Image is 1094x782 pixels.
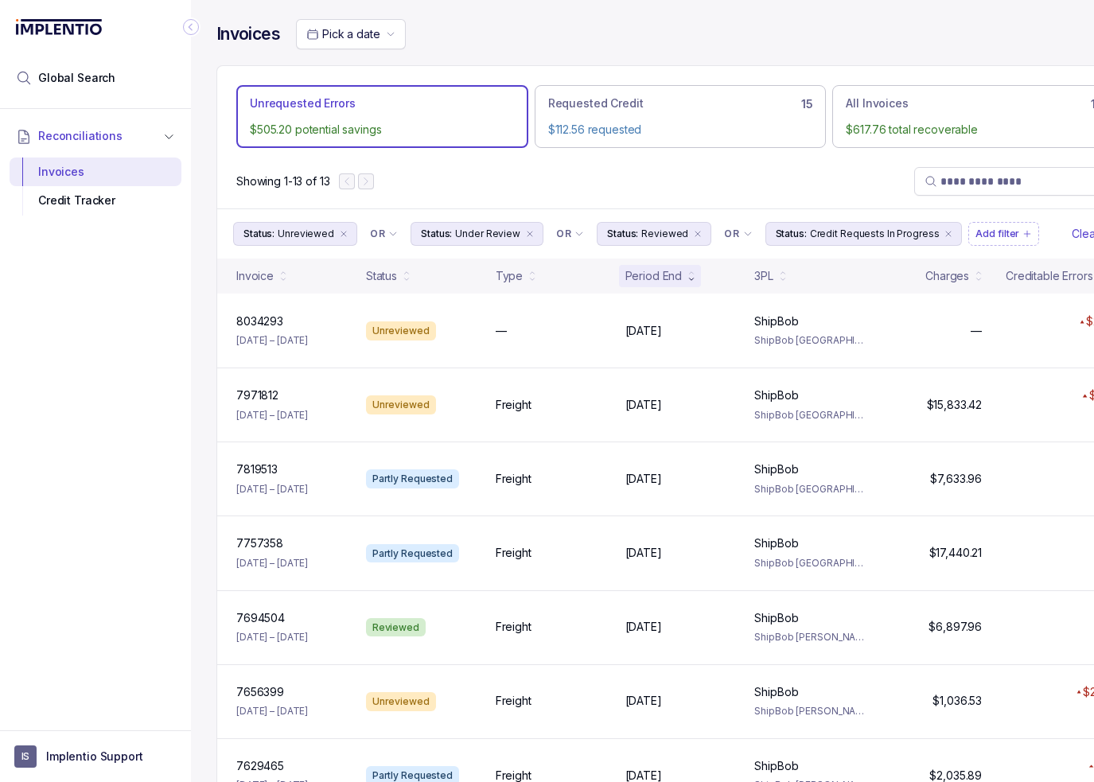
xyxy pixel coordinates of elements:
p: $112.56 requested [548,122,813,138]
div: Unreviewed [366,692,436,711]
p: ShipBob [754,758,798,774]
div: Type [496,268,523,284]
div: Status [366,268,397,284]
p: OR [556,228,571,240]
p: [DATE] – [DATE] [236,333,308,348]
li: Filter Chip Connector undefined [724,228,752,240]
p: [DATE] [625,323,662,339]
p: ShipBob [754,535,798,551]
p: All Invoices [846,95,908,111]
p: [DATE] – [DATE] [236,703,308,719]
p: ShipBob [GEOGRAPHIC_DATA][PERSON_NAME] [754,555,865,571]
span: Reconciliations [38,128,123,144]
p: Credit Requests In Progress [810,226,940,242]
p: Status: [243,226,274,242]
div: Reviewed [366,618,426,637]
div: Unreviewed [366,395,436,414]
div: Partly Requested [366,469,459,488]
p: [DATE] [625,693,662,709]
button: Filter Chip Under Review [411,222,543,246]
p: — [971,323,982,339]
div: Invoices [22,158,169,186]
p: Unrequested Errors [250,95,355,111]
img: red pointer upwards [1080,320,1084,324]
p: [DATE] – [DATE] [236,481,308,497]
p: [DATE] [625,545,662,561]
p: [DATE] – [DATE] [236,555,308,571]
div: remove content [524,228,536,240]
p: $1,036.53 [932,693,982,709]
button: Filter Chip Unreviewed [233,222,357,246]
p: ShipBob [GEOGRAPHIC_DATA][PERSON_NAME] [754,333,865,348]
p: Under Review [455,226,520,242]
p: Freight [496,545,531,561]
p: 7757358 [236,535,283,551]
p: Unreviewed [278,226,334,242]
p: Requested Credit [548,95,644,111]
div: Period End [625,268,683,284]
p: ShipBob [754,387,798,403]
p: ShipBob [754,684,798,700]
p: [DATE] [625,397,662,413]
img: red pointer upwards [1076,690,1081,694]
p: Status: [421,226,452,242]
span: User initials [14,745,37,768]
button: Filter Chip Reviewed [597,222,711,246]
button: Filter Chip Connector undefined [718,223,758,245]
div: Unreviewed [366,321,436,340]
search: Date Range Picker [306,26,380,42]
p: ShipBob [PERSON_NAME][GEOGRAPHIC_DATA], ShipBob [GEOGRAPHIC_DATA][PERSON_NAME] [754,703,865,719]
div: remove content [337,228,350,240]
img: red pointer upwards [1088,764,1093,768]
p: Add filter [975,226,1019,242]
p: 7629465 [236,758,284,774]
p: [DATE] – [DATE] [236,407,308,423]
div: Credit Tracker [22,186,169,215]
p: ShipBob [GEOGRAPHIC_DATA][PERSON_NAME] [754,481,865,497]
p: $17,440.21 [929,545,983,561]
button: Reconciliations [10,119,181,154]
p: OR [724,228,739,240]
p: Freight [496,397,531,413]
div: remove content [942,228,955,240]
p: $505.20 potential savings [250,122,515,138]
div: Collapse Icon [181,18,201,37]
span: Pick a date [322,27,380,41]
p: 7694504 [236,610,285,626]
p: $7,633.96 [930,471,982,487]
button: Date Range Picker [296,19,406,49]
p: $15,833.42 [927,397,983,413]
p: Implentio Support [46,749,143,764]
p: — [496,323,507,339]
p: ShipBob [754,313,798,329]
p: Reviewed [641,226,688,242]
p: $6,897.96 [929,619,982,635]
div: Reconciliations [10,154,181,219]
div: Remaining page entries [236,173,329,189]
button: Filter Chip Connector undefined [364,223,404,245]
p: ShipBob [PERSON_NAME][GEOGRAPHIC_DATA], ShipBob [GEOGRAPHIC_DATA][PERSON_NAME] [754,629,865,645]
button: Filter Chip Add filter [968,222,1039,246]
li: Filter Chip Connector undefined [370,228,398,240]
img: red pointer upwards [1082,394,1087,398]
div: remove content [691,228,704,240]
p: [DATE] [625,471,662,487]
p: Freight [496,471,531,487]
p: ShipBob [754,461,798,477]
button: Filter Chip Credit Requests In Progress [765,222,963,246]
p: ShipBob [GEOGRAPHIC_DATA][PERSON_NAME] [754,407,865,423]
div: Invoice [236,268,274,284]
p: ShipBob [754,610,798,626]
p: 7971812 [236,387,278,403]
p: Status: [776,226,807,242]
button: User initialsImplentio Support [14,745,177,768]
p: Status: [607,226,638,242]
p: 8034293 [236,313,283,329]
li: Filter Chip Connector undefined [556,228,584,240]
p: [DATE] [625,619,662,635]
